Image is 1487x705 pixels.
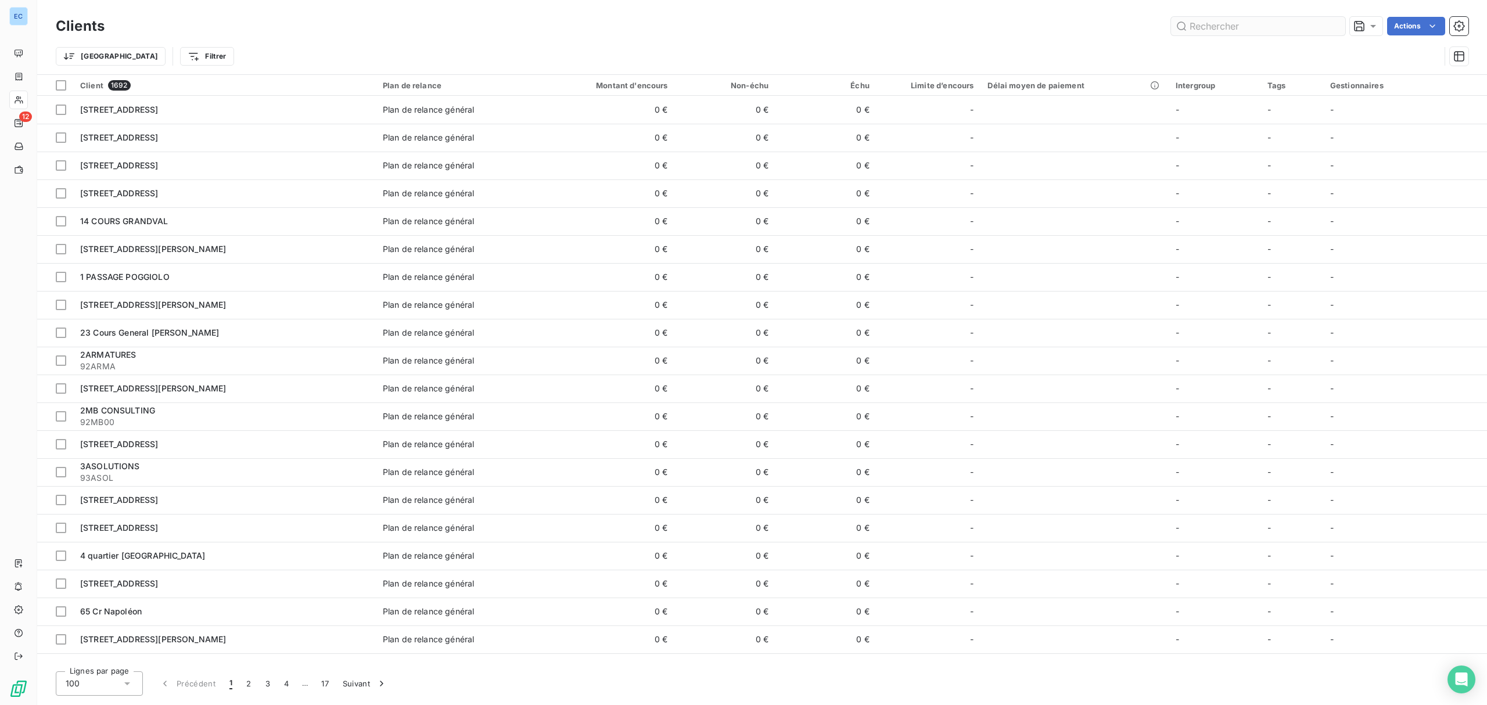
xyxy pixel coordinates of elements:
span: … [296,674,314,693]
td: 0 € [540,152,675,179]
div: Plan de relance général [383,606,474,617]
span: 12 [19,111,32,122]
div: Limite d’encours [883,81,974,90]
span: - [970,522,974,534]
span: - [970,355,974,366]
div: Plan de relance général [383,188,474,199]
span: - [1176,328,1179,337]
span: 1 [229,678,232,689]
span: 3ASOLUTIONS [80,461,140,471]
span: - [1267,216,1271,226]
td: 0 € [675,375,776,402]
span: - [970,550,974,562]
span: - [1267,634,1271,644]
td: 0 € [775,179,877,207]
span: - [1267,578,1271,588]
span: - [1267,105,1271,114]
td: 0 € [775,263,877,291]
span: - [1176,188,1179,198]
span: - [970,578,974,589]
span: [STREET_ADDRESS][PERSON_NAME] [80,383,226,393]
td: 0 € [775,347,877,375]
span: 2ARMATURES [80,350,137,359]
span: - [1330,551,1334,560]
td: 0 € [540,570,675,598]
span: - [1267,523,1271,533]
div: Plan de relance général [383,327,474,339]
span: - [1330,355,1334,365]
td: 0 € [540,179,675,207]
td: 0 € [540,542,675,570]
span: [STREET_ADDRESS] [80,160,158,170]
span: - [1267,132,1271,142]
span: - [970,271,974,283]
td: 0 € [675,152,776,179]
span: - [970,299,974,311]
span: - [970,466,974,478]
td: 0 € [540,375,675,402]
span: - [1267,244,1271,254]
div: Plan de relance général [383,634,474,645]
span: 100 [66,678,80,689]
div: Plan de relance général [383,661,474,673]
div: Plan de relance général [383,132,474,143]
span: - [1176,551,1179,560]
span: 92MB00 [80,416,369,428]
td: 0 € [675,291,776,319]
td: 0 € [540,235,675,263]
span: - [1267,383,1271,393]
div: Gestionnaires [1330,81,1480,90]
td: 0 € [675,96,776,124]
td: 0 € [675,207,776,235]
div: Délai moyen de paiement [987,81,1161,90]
button: 4 [277,671,296,696]
div: EC [9,7,28,26]
td: 0 € [675,430,776,458]
span: - [1176,300,1179,310]
div: Plan de relance général [383,215,474,227]
div: Montant d'encours [547,81,668,90]
span: - [1176,467,1179,477]
td: 0 € [540,263,675,291]
td: 0 € [540,319,675,347]
td: 0 € [675,486,776,514]
span: - [1267,355,1271,365]
div: Plan de relance général [383,104,474,116]
td: 0 € [675,625,776,653]
span: - [970,383,974,394]
td: 0 € [675,263,776,291]
span: - [1330,634,1334,644]
div: Plan de relance [383,81,533,90]
span: - [970,411,974,422]
td: 0 € [540,598,675,625]
span: - [1267,495,1271,505]
span: [STREET_ADDRESS] [80,495,158,505]
span: - [1176,383,1179,393]
td: 0 € [775,653,877,681]
span: - [1330,439,1334,449]
td: 0 € [775,486,877,514]
td: 0 € [675,458,776,486]
button: 17 [314,671,336,696]
span: - [970,132,974,143]
button: Suivant [336,671,394,696]
button: Filtrer [180,47,234,66]
span: - [1330,578,1334,588]
span: - [1176,216,1179,226]
span: - [1330,411,1334,421]
td: 0 € [775,124,877,152]
span: - [1267,467,1271,477]
span: - [1330,467,1334,477]
span: - [1330,383,1334,393]
button: Actions [1387,17,1445,35]
td: 0 € [775,319,877,347]
span: - [1176,439,1179,449]
span: - [1330,328,1334,337]
td: 0 € [775,570,877,598]
span: [STREET_ADDRESS] [80,578,158,588]
div: Plan de relance général [383,355,474,366]
td: 0 € [775,430,877,458]
span: 2MB CONSULTING [80,405,155,415]
div: Plan de relance général [383,466,474,478]
span: - [1176,132,1179,142]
